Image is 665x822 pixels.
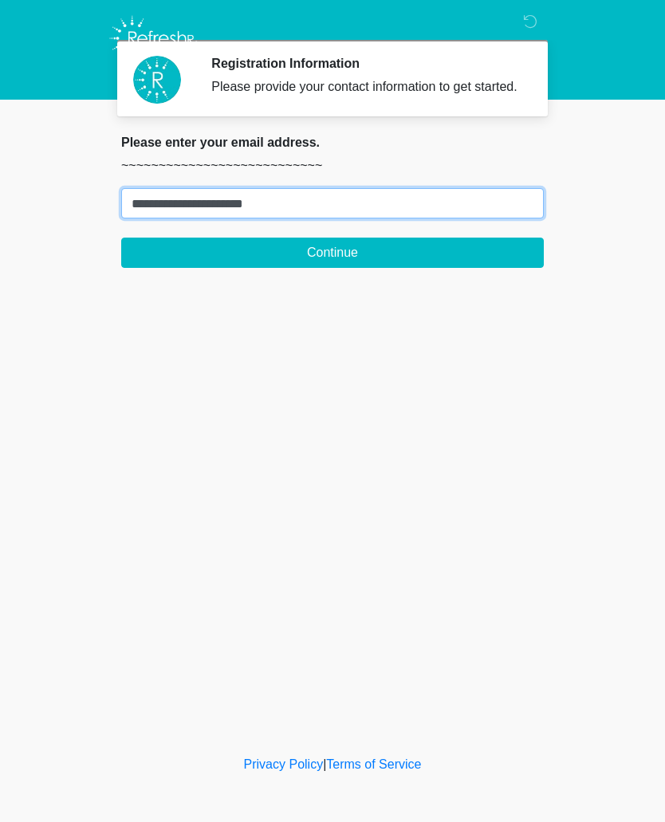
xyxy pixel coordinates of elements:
[323,757,326,771] a: |
[211,77,520,96] div: Please provide your contact information to get started.
[121,238,544,268] button: Continue
[105,12,202,65] img: Refresh RX Logo
[326,757,421,771] a: Terms of Service
[121,135,544,150] h2: Please enter your email address.
[244,757,324,771] a: Privacy Policy
[133,56,181,104] img: Agent Avatar
[121,156,544,175] p: ~~~~~~~~~~~~~~~~~~~~~~~~~~~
